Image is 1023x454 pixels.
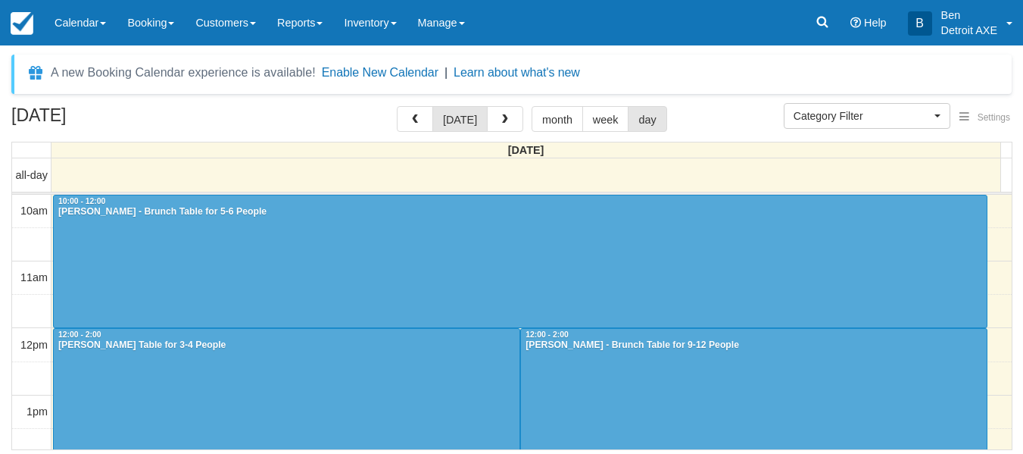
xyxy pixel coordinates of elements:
[454,66,580,79] a: Learn about what's new
[850,17,861,28] i: Help
[864,17,887,29] span: Help
[58,197,105,205] span: 10:00 - 12:00
[51,64,316,82] div: A new Booking Calendar experience is available!
[58,206,983,218] div: [PERSON_NAME] - Brunch Table for 5-6 People
[53,195,987,328] a: 10:00 - 12:00[PERSON_NAME] - Brunch Table for 5-6 People
[322,65,438,80] button: Enable New Calendar
[508,144,544,156] span: [DATE]
[444,66,448,79] span: |
[11,106,203,134] h2: [DATE]
[978,112,1010,123] span: Settings
[950,107,1019,129] button: Settings
[794,108,931,124] span: Category Filter
[582,106,629,132] button: week
[58,330,101,339] span: 12:00 - 2:00
[525,340,983,352] div: [PERSON_NAME] - Brunch Table for 9-12 People
[941,23,997,38] p: Detroit AXE
[16,169,48,181] span: all-day
[20,339,48,351] span: 12pm
[20,271,48,283] span: 11am
[532,106,583,132] button: month
[432,106,488,132] button: [DATE]
[526,330,569,339] span: 12:00 - 2:00
[58,340,516,352] div: [PERSON_NAME] Table for 3-4 People
[27,405,48,418] span: 1pm
[941,8,997,23] p: Ben
[20,205,48,217] span: 10am
[784,103,950,129] button: Category Filter
[628,106,666,132] button: day
[908,11,932,36] div: B
[11,12,33,35] img: checkfront-main-nav-mini-logo.png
